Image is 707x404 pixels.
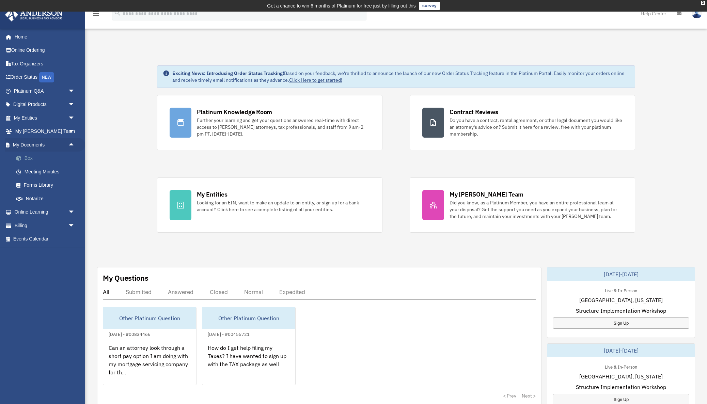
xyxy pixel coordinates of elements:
span: arrow_drop_up [68,138,82,152]
a: My Documentsarrow_drop_up [5,138,85,152]
a: Online Learningarrow_drop_down [5,205,85,219]
span: arrow_drop_down [68,111,82,125]
img: User Pic [692,9,702,18]
span: arrow_drop_down [68,219,82,233]
span: Structure Implementation Workshop [576,383,666,391]
a: Click Here to get started! [289,77,342,83]
a: Forms Library [10,178,85,192]
div: [DATE]-[DATE] [547,344,695,357]
span: [GEOGRAPHIC_DATA], [US_STATE] [579,296,663,304]
a: Platinum Knowledge Room Further your learning and get your questions answered real-time with dire... [157,95,382,150]
a: menu [92,12,100,18]
div: Expedited [279,289,305,295]
div: Looking for an EIN, want to make an update to an entity, or sign up for a bank account? Click her... [197,199,370,213]
div: Did you know, as a Platinum Member, you have an entire professional team at your disposal? Get th... [450,199,623,220]
a: Digital Productsarrow_drop_down [5,98,85,111]
a: survey [419,2,440,10]
div: Other Platinum Question [103,307,196,329]
a: My [PERSON_NAME] Teamarrow_drop_down [5,125,85,138]
div: Can an attorney look through a short pay option I am doing with my mortgage servicing company for... [103,338,196,391]
img: Anderson Advisors Platinum Portal [3,8,65,21]
div: Get a chance to win 6 months of Platinum for free just by filling out this [267,2,416,10]
a: My [PERSON_NAME] Team Did you know, as a Platinum Member, you have an entire professional team at... [410,177,635,233]
a: Other Platinum Question[DATE] - #00455721How do I get help filing my Taxes? I have wanted to sign... [202,307,296,385]
div: [DATE] - #00455721 [202,330,255,337]
a: Meeting Minutes [10,165,85,178]
a: Platinum Q&Aarrow_drop_down [5,84,85,98]
a: Events Calendar [5,232,85,246]
div: My Questions [103,273,148,283]
a: Billingarrow_drop_down [5,219,85,232]
a: Sign Up [553,317,689,329]
div: Do you have a contract, rental agreement, or other legal document you would like an attorney's ad... [450,117,623,137]
a: Online Ordering [5,44,85,57]
span: arrow_drop_down [68,84,82,98]
div: NEW [39,72,54,82]
a: Other Platinum Question[DATE] - #00834466Can an attorney look through a short pay option I am doi... [103,307,197,385]
div: Normal [244,289,263,295]
div: Further your learning and get your questions answered real-time with direct access to [PERSON_NAM... [197,117,370,137]
div: Contract Reviews [450,108,498,116]
a: My Entities Looking for an EIN, want to make an update to an entity, or sign up for a bank accoun... [157,177,382,233]
span: Structure Implementation Workshop [576,307,666,315]
strong: Exciting News: Introducing Order Status Tracking! [172,70,284,76]
a: My Entitiesarrow_drop_down [5,111,85,125]
div: Answered [168,289,193,295]
span: arrow_drop_down [68,98,82,112]
div: close [701,1,705,5]
div: Platinum Knowledge Room [197,108,272,116]
a: Box [10,152,85,165]
div: Based on your feedback, we're thrilled to announce the launch of our new Order Status Tracking fe... [172,70,630,83]
i: menu [92,10,100,18]
div: Live & In-Person [599,286,643,294]
div: [DATE]-[DATE] [547,267,695,281]
div: Closed [210,289,228,295]
span: arrow_drop_down [68,205,82,219]
div: [DATE] - #00834466 [103,330,156,337]
a: Home [5,30,82,44]
span: arrow_drop_down [68,125,82,139]
a: Notarize [10,192,85,205]
div: Live & In-Person [599,363,643,370]
i: search [114,9,121,17]
div: How do I get help filing my Taxes? I have wanted to sign up with the TAX package as well [202,338,295,391]
a: Contract Reviews Do you have a contract, rental agreement, or other legal document you would like... [410,95,635,150]
div: My Entities [197,190,227,199]
div: Other Platinum Question [202,307,295,329]
div: All [103,289,109,295]
a: Order StatusNEW [5,71,85,84]
div: Submitted [126,289,152,295]
div: My [PERSON_NAME] Team [450,190,523,199]
span: [GEOGRAPHIC_DATA], [US_STATE] [579,372,663,380]
a: Tax Organizers [5,57,85,71]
